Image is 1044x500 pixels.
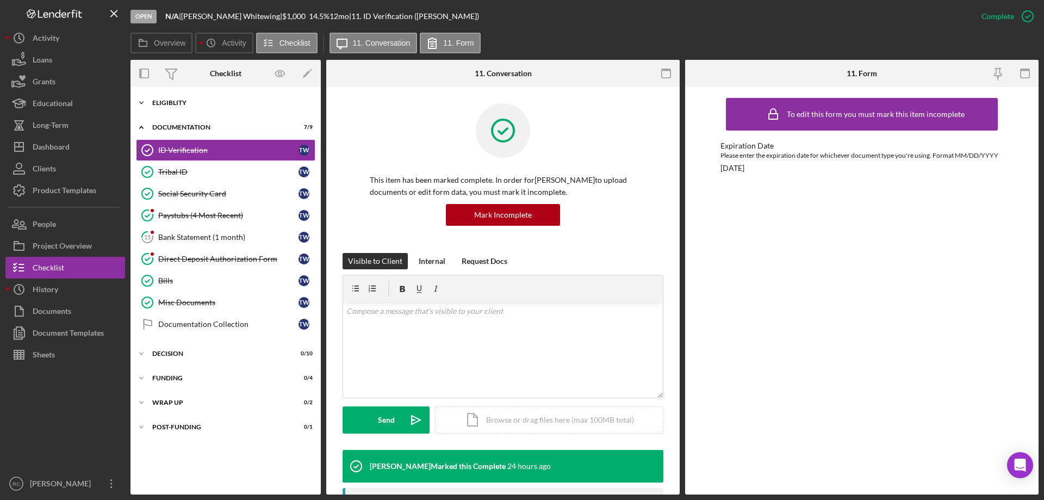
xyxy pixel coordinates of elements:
[5,180,125,201] a: Product Templates
[5,473,125,495] button: RC[PERSON_NAME]
[33,180,96,204] div: Product Templates
[33,213,56,238] div: People
[330,12,349,21] div: 12 mo
[279,39,310,47] label: Checklist
[5,49,125,71] a: Loans
[370,462,506,471] div: [PERSON_NAME] Marked this Complete
[299,210,309,221] div: T W
[222,39,246,47] label: Activity
[195,33,253,53] button: Activity
[720,150,1003,161] div: Please enter the expiration date for whichever document type you're using. Format MM/DD/YYYY
[5,92,125,114] button: Educational
[165,12,181,21] div: |
[299,232,309,243] div: T W
[462,253,507,269] div: Request Docs
[165,11,179,21] b: N/A
[33,136,70,161] div: Dashboard
[158,320,299,329] div: Documentation Collection
[413,253,451,269] button: Internal
[474,204,532,226] div: Mark Incomplete
[5,27,125,49] button: Activity
[152,424,285,430] div: Post-Funding
[456,253,513,269] button: Request Docs
[299,254,309,264] div: T W
[136,313,315,335] a: Documentation CollectionTW
[309,12,330,21] div: 14.5 %
[847,69,877,78] div: 11. Form
[5,279,125,300] a: History
[299,275,309,286] div: T W
[443,39,474,47] label: 11. Form
[378,406,395,434] div: Send
[33,49,52,73] div: Loans
[293,424,313,430] div: 0 / 1
[299,297,309,308] div: T W
[136,161,315,183] a: Tribal IDTW
[158,276,299,285] div: Bills
[152,124,285,131] div: Documentation
[343,406,430,434] button: Send
[158,189,299,198] div: Social Security Card
[33,92,73,117] div: Educational
[1007,452,1033,478] div: Open Intercom Messenger
[5,158,125,180] button: Clients
[256,33,318,53] button: Checklist
[33,114,69,139] div: Long-Term
[475,69,532,78] div: 11. Conversation
[33,27,59,52] div: Activity
[299,319,309,330] div: T W
[152,399,285,406] div: Wrap up
[152,100,307,106] div: Eligiblity
[5,257,125,279] button: Checklist
[293,399,313,406] div: 0 / 2
[5,136,125,158] button: Dashboard
[152,375,285,381] div: Funding
[370,174,636,199] p: This item has been marked complete. In order for [PERSON_NAME] to upload documents or edit form d...
[419,253,445,269] div: Internal
[299,166,309,177] div: T W
[293,124,313,131] div: 7 / 9
[353,39,411,47] label: 11. Conversation
[158,211,299,220] div: Paystubs (4 Most Recent)
[5,71,125,92] button: Grants
[299,188,309,199] div: T W
[13,481,20,487] text: RC
[720,141,1003,150] div: Expiration Date
[5,114,125,136] button: Long-Term
[210,69,241,78] div: Checklist
[971,5,1039,27] button: Complete
[5,300,125,322] button: Documents
[152,350,285,357] div: Decision
[136,139,315,161] a: ID VerificationTW
[446,204,560,226] button: Mark Incomplete
[158,168,299,176] div: Tribal ID
[5,213,125,235] button: People
[27,473,98,497] div: [PERSON_NAME]
[136,292,315,313] a: Misc DocumentsTW
[282,11,306,21] span: $1,000
[136,270,315,292] a: BillsTW
[299,145,309,156] div: T W
[130,33,192,53] button: Overview
[5,235,125,257] button: Project Overview
[293,375,313,381] div: 0 / 4
[348,253,402,269] div: Visible to Client
[349,12,479,21] div: | 11. ID Verification ([PERSON_NAME])
[507,462,551,471] time: 2025-09-09 20:15
[136,248,315,270] a: Direct Deposit Authorization FormTW
[5,344,125,366] button: Sheets
[154,39,185,47] label: Overview
[33,235,92,260] div: Project Overview
[5,322,125,344] a: Document Templates
[33,322,104,347] div: Document Templates
[136,183,315,205] a: Social Security CardTW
